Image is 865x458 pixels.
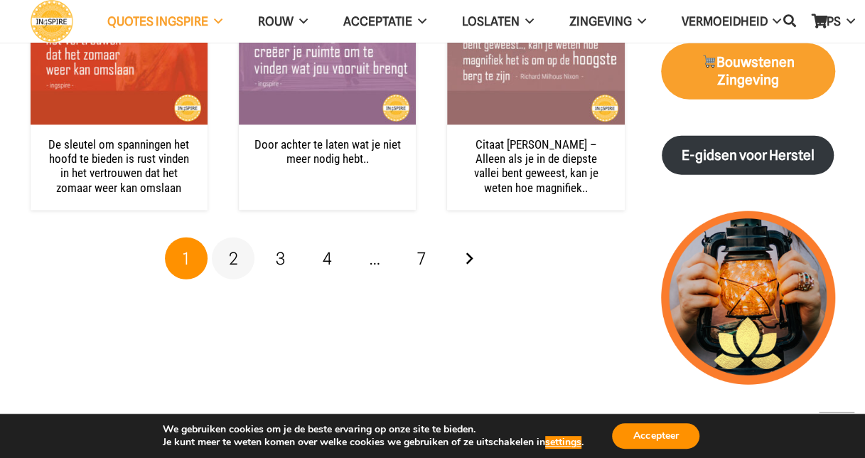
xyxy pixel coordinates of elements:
[681,14,767,28] span: VERMOEIDHEID
[48,137,189,195] a: De sleutel om spanningen het hoofd te bieden is rust vinden in het vertrouwen dat het zomaar weer...
[165,238,208,280] span: Pagina 1
[259,238,302,280] a: Pagina 3
[474,137,598,195] a: Citaat [PERSON_NAME] – Alleen als je in de diepste vallei bent geweest, kan je weten hoe magnifiek..
[343,14,412,28] span: Acceptatie
[417,248,426,269] span: 7
[841,4,855,39] span: TIPS Menu
[353,238,396,280] span: …
[545,436,581,449] button: settings
[326,4,444,40] a: AcceptatieAcceptatie Menu
[229,248,238,269] span: 2
[400,238,443,280] a: Pagina 7
[254,137,401,166] a: Door achter te laten wat je niet meer nodig hebt..
[208,4,222,39] span: QUOTES INGSPIRE Menu
[817,14,841,28] span: TIPS
[569,14,631,28] span: Zingeving
[462,14,520,28] span: Loslaten
[444,4,552,40] a: LoslatenLoslaten Menu
[682,147,815,164] strong: E-gidsen voor Herstel
[631,4,645,39] span: Zingeving Menu
[258,14,294,28] span: ROUW
[90,4,240,40] a: QUOTES INGSPIREQUOTES INGSPIRE Menu
[163,436,584,449] p: Je kunt meer te weten komen over welke cookies we gebruiken of ze uitschakelen in .
[323,248,332,269] span: 4
[276,248,285,269] span: 3
[702,55,716,68] img: 🛒
[663,4,799,40] a: VERMOEIDHEIDVERMOEIDHEID Menu
[240,4,326,40] a: ROUWROUW Menu
[819,412,854,447] a: Terug naar top
[661,211,835,385] img: lichtpuntjes voor in donkere tijden
[306,238,349,280] a: Pagina 4
[520,4,534,39] span: Loslaten Menu
[183,248,189,269] span: 1
[775,4,804,38] a: Zoeken
[551,4,663,40] a: ZingevingZingeving Menu
[107,14,208,28] span: QUOTES INGSPIRE
[163,423,584,436] p: We gebruiken cookies om je de beste ervaring op onze site te bieden.
[767,4,781,39] span: VERMOEIDHEID Menu
[612,423,699,449] button: Accepteer
[212,238,254,280] a: Pagina 2
[661,43,835,100] a: 🛒Bouwstenen Zingeving
[294,4,308,39] span: ROUW Menu
[662,136,834,175] a: E-gidsen voor Herstel
[701,54,795,88] strong: Bouwstenen Zingeving
[412,4,426,39] span: Acceptatie Menu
